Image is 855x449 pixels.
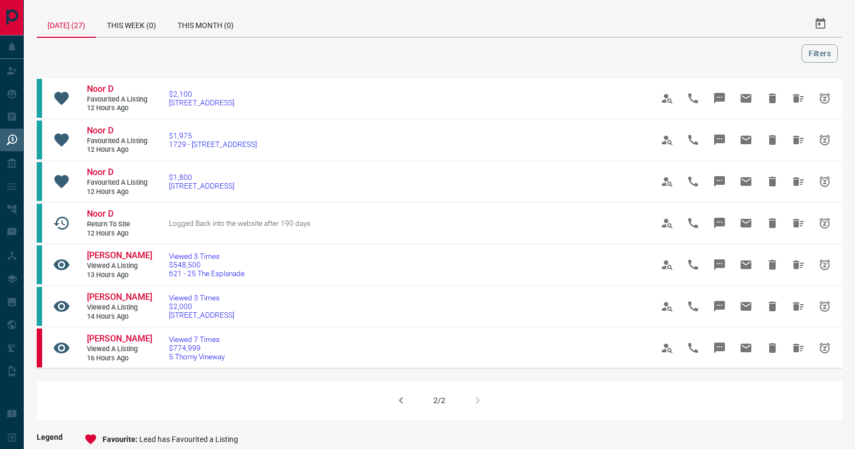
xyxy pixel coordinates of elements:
span: Hide All from Saleena Kaur [785,293,811,319]
span: Call [680,335,706,361]
span: Hide All from Noor D [785,210,811,236]
span: 16 hours ago [87,354,152,363]
span: Return to Site [87,220,152,229]
button: Filters [802,44,838,63]
span: [PERSON_NAME] [87,292,152,302]
a: [PERSON_NAME] [87,250,152,262]
span: Email [733,252,759,278]
span: Email [733,85,759,111]
a: $1,9751729 - [STREET_ADDRESS] [169,131,257,149]
span: Noor D [87,167,113,177]
span: $2,100 [169,90,234,98]
span: Email [733,169,759,195]
div: 2/2 [433,396,445,405]
span: View Profile [654,335,680,361]
span: View Profile [654,169,680,195]
span: Snooze [812,210,838,236]
div: condos.ca [37,287,42,326]
span: 12 hours ago [87,145,152,155]
span: Favourite [103,435,139,444]
span: Snooze [812,169,838,195]
span: [STREET_ADDRESS] [169,182,234,190]
span: Hide [759,127,785,153]
span: Message [707,169,732,195]
span: Noor D [87,209,113,219]
span: Favourited a Listing [87,137,152,146]
span: Hide [759,85,785,111]
button: Select Date Range [807,11,833,37]
a: [PERSON_NAME] [87,292,152,303]
span: $774,999 [169,344,225,352]
span: 12 hours ago [87,104,152,113]
span: Lead has Favourited a Listing [139,435,238,444]
span: Snooze [812,293,838,319]
span: Hide All from Chanmi Kim [785,335,811,361]
span: 1729 - [STREET_ADDRESS] [169,140,257,149]
span: Noor D [87,84,113,94]
span: Message [707,85,732,111]
span: Favourited a Listing [87,178,152,187]
a: $2,100[STREET_ADDRESS] [169,90,234,107]
a: Noor D [87,209,152,220]
a: Viewed 3 Times$2,000[STREET_ADDRESS] [169,293,234,319]
span: View Profile [654,85,680,111]
div: condos.ca [37,79,42,118]
span: Snooze [812,335,838,361]
a: Noor D [87,167,152,178]
span: Message [707,252,732,278]
div: This Week (0) [96,11,167,37]
div: condos.ca [37,162,42,201]
span: Noor D [87,125,113,136]
span: Hide All from Noor D [785,127,811,153]
span: Hide All from Noor D [785,85,811,111]
span: Email [733,335,759,361]
a: $1,800[STREET_ADDRESS] [169,173,234,190]
span: 14 hours ago [87,312,152,321]
span: 12 hours ago [87,187,152,197]
span: $1,800 [169,173,234,182]
span: 12 hours ago [87,229,152,238]
span: Call [680,210,706,236]
span: View Profile [654,127,680,153]
div: property.ca [37,329,42,367]
span: View Profile [654,210,680,236]
span: Call [680,169,706,195]
span: Call [680,293,706,319]
a: Viewed 7 Times$774,9995 Thorny Vineway [169,335,225,361]
span: Call [680,85,706,111]
div: condos.ca [37,120,42,159]
span: Logged Back into the website after 190 days [169,219,310,227]
div: condos.ca [37,204,42,243]
a: [PERSON_NAME] [87,333,152,345]
span: Message [707,293,732,319]
span: Hide All from Noor D [785,169,811,195]
span: Viewed 3 Times [169,252,245,260]
span: Hide [759,169,785,195]
span: View Profile [654,252,680,278]
span: Snooze [812,252,838,278]
span: Viewed a Listing [87,303,152,312]
div: condos.ca [37,245,42,284]
span: 621 - 25 The Esplanade [169,269,245,278]
span: 13 hours ago [87,271,152,280]
span: Hide [759,210,785,236]
span: Hide [759,252,785,278]
span: Snooze [812,127,838,153]
span: [STREET_ADDRESS] [169,311,234,319]
span: $1,975 [169,131,257,140]
span: Hide All from Nauman Siddiqui [785,252,811,278]
span: Message [707,335,732,361]
span: Viewed 7 Times [169,335,225,344]
span: Hide [759,293,785,319]
span: Snooze [812,85,838,111]
span: Favourited a Listing [87,95,152,104]
div: This Month (0) [167,11,245,37]
span: Hide [759,335,785,361]
span: Email [733,293,759,319]
span: 5 Thorny Vineway [169,352,225,361]
span: Message [707,210,732,236]
span: Call [680,252,706,278]
span: [PERSON_NAME] [87,250,152,260]
span: Viewed a Listing [87,262,152,271]
span: $548,500 [169,260,245,269]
